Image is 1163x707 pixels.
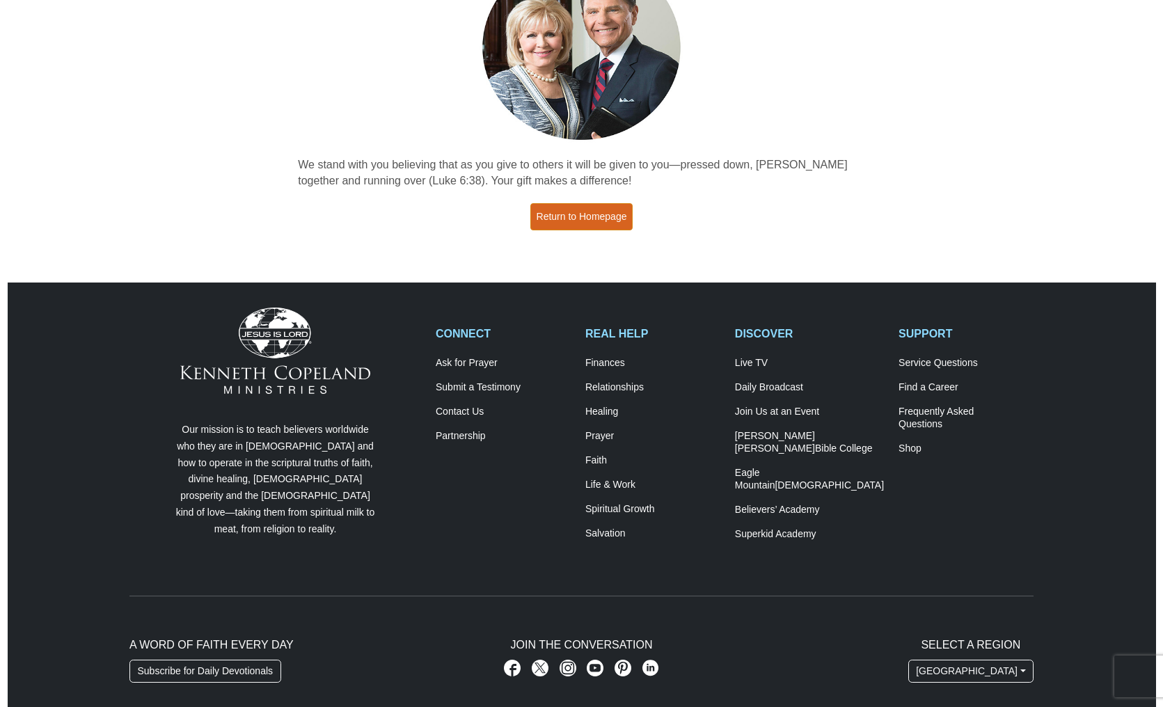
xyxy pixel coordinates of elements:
span: [DEMOGRAPHIC_DATA] [775,479,884,491]
a: Join Us at an Event [735,406,884,418]
a: Ask for Prayer [436,357,571,370]
h2: CONNECT [436,327,571,340]
p: Our mission is to teach believers worldwide who they are in [DEMOGRAPHIC_DATA] and how to operate... [173,422,378,538]
a: Healing [585,406,720,418]
a: Faith [585,454,720,467]
h2: Select A Region [908,638,1034,651]
img: Kenneth Copeland Ministries [180,308,370,394]
a: Finances [585,357,720,370]
a: Prayer [585,430,720,443]
button: [GEOGRAPHIC_DATA] [908,660,1034,683]
h2: Join The Conversation [436,638,727,651]
a: Salvation [585,527,720,540]
h2: REAL HELP [585,327,720,340]
a: Frequently AskedQuestions [899,406,1034,431]
a: Return to Homepage [530,203,633,230]
a: Spiritual Growth [585,503,720,516]
p: We stand with you believing that as you give to others it will be given to you—pressed down, [PER... [298,157,865,189]
a: Relationships [585,381,720,394]
h2: SUPPORT [899,327,1034,340]
a: Submit a Testimony [436,381,571,394]
a: Find a Career [899,381,1034,394]
a: Service Questions [899,357,1034,370]
a: Life & Work [585,479,720,491]
a: Superkid Academy [735,528,884,541]
span: A Word of Faith Every Day [129,639,294,651]
a: Daily Broadcast [735,381,884,394]
a: Contact Us [436,406,571,418]
a: [PERSON_NAME] [PERSON_NAME]Bible College [735,430,884,455]
a: Believers’ Academy [735,504,884,516]
h2: DISCOVER [735,327,884,340]
a: Eagle Mountain[DEMOGRAPHIC_DATA] [735,467,884,492]
a: Shop [899,443,1034,455]
a: Live TV [735,357,884,370]
span: Bible College [815,443,873,454]
a: Subscribe for Daily Devotionals [129,660,281,683]
a: Partnership [436,430,571,443]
